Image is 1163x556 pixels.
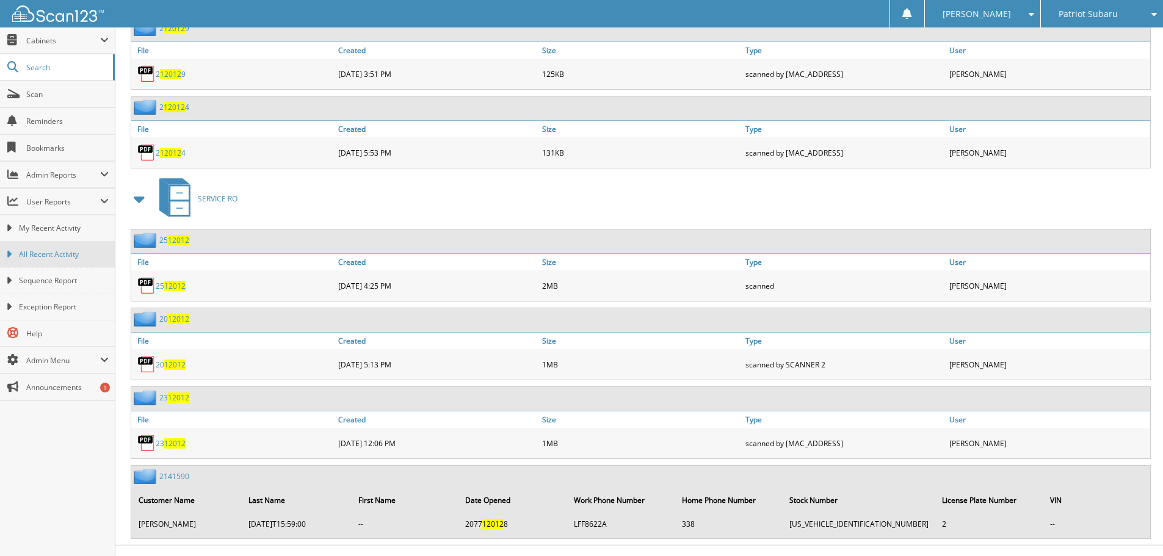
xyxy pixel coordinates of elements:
[168,314,189,324] span: 12012
[335,431,539,455] div: [DATE] 12:06 PM
[26,62,107,73] span: Search
[946,333,1150,349] a: User
[936,488,1042,513] th: License Plate Number
[159,235,189,245] a: 2512012
[568,514,675,534] td: LFF8622A
[242,514,351,534] td: [DATE]T15:59:00
[137,276,156,295] img: PDF.png
[159,392,189,403] a: 2312012
[134,390,159,405] img: folder2.png
[164,102,185,112] span: 12012
[539,254,743,270] a: Size
[539,140,743,165] div: 131KB
[742,62,946,86] div: scanned by [MAC_ADDRESS]
[459,488,567,513] th: Date Opened
[1044,488,1149,513] th: VIN
[26,35,100,46] span: Cabinets
[783,514,935,534] td: [US_VEHICLE_IDENTIFICATION_NUMBER]
[26,116,109,126] span: Reminders
[242,488,351,513] th: Last Name
[742,333,946,349] a: Type
[946,273,1150,298] div: [PERSON_NAME]
[335,254,539,270] a: Created
[335,121,539,137] a: Created
[335,411,539,428] a: Created
[164,23,185,34] span: 12012
[946,254,1150,270] a: User
[946,121,1150,137] a: User
[164,438,186,449] span: 12012
[1059,10,1118,18] span: Patriot Subaru
[676,514,782,534] td: 338
[160,69,181,79] span: 12012
[539,411,743,428] a: Size
[134,233,159,248] img: folder2.png
[946,140,1150,165] div: [PERSON_NAME]
[335,140,539,165] div: [DATE] 5:53 PM
[1044,514,1149,534] td: --
[936,514,1042,534] td: 2
[783,488,935,513] th: Stock Number
[100,383,110,392] div: 1
[539,352,743,377] div: 1MB
[26,328,109,339] span: Help
[131,411,335,428] a: File
[19,275,109,286] span: Sequence Report
[137,434,156,452] img: PDF.png
[156,148,186,158] a: 2120124
[568,488,675,513] th: Work Phone Number
[742,140,946,165] div: scanned by [MAC_ADDRESS]
[164,359,186,370] span: 12012
[539,62,743,86] div: 125KB
[335,352,539,377] div: [DATE] 5:13 PM
[26,382,109,392] span: Announcements
[168,392,189,403] span: 12012
[164,281,186,291] span: 12012
[335,273,539,298] div: [DATE] 4:25 PM
[19,223,109,234] span: My Recent Activity
[156,438,186,449] a: 2312012
[159,102,189,112] a: 2120124
[160,148,181,158] span: 12012
[335,62,539,86] div: [DATE] 3:51 PM
[742,254,946,270] a: Type
[539,273,743,298] div: 2MB
[676,488,782,513] th: Home Phone Number
[539,42,743,59] a: Size
[12,5,104,22] img: scan123-logo-white.svg
[335,333,539,349] a: Created
[26,197,100,207] span: User Reports
[132,514,241,534] td: [PERSON_NAME]
[742,352,946,377] div: scanned by SCANNER 2
[459,514,567,534] td: 2077 8
[134,99,159,115] img: folder2.png
[742,431,946,455] div: scanned by [MAC_ADDRESS]
[742,121,946,137] a: Type
[26,143,109,153] span: Bookmarks
[131,121,335,137] a: File
[198,193,237,204] span: SERVICE RO
[482,519,504,529] span: 12012
[137,65,156,83] img: PDF.png
[946,431,1150,455] div: [PERSON_NAME]
[134,469,159,484] img: folder2.png
[352,488,458,513] th: First Name
[539,121,743,137] a: Size
[156,69,186,79] a: 2120129
[156,281,186,291] a: 2512012
[152,175,237,223] a: SERVICE RO
[159,23,189,34] a: 2120129
[131,333,335,349] a: File
[19,301,109,312] span: Exception Report
[335,42,539,59] a: Created
[134,311,159,327] img: folder2.png
[132,488,241,513] th: Customer Name
[137,355,156,374] img: PDF.png
[168,235,189,245] span: 12012
[352,514,458,534] td: --
[159,471,189,482] a: 2141590
[742,411,946,428] a: Type
[946,411,1150,428] a: User
[26,170,100,180] span: Admin Reports
[943,10,1011,18] span: [PERSON_NAME]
